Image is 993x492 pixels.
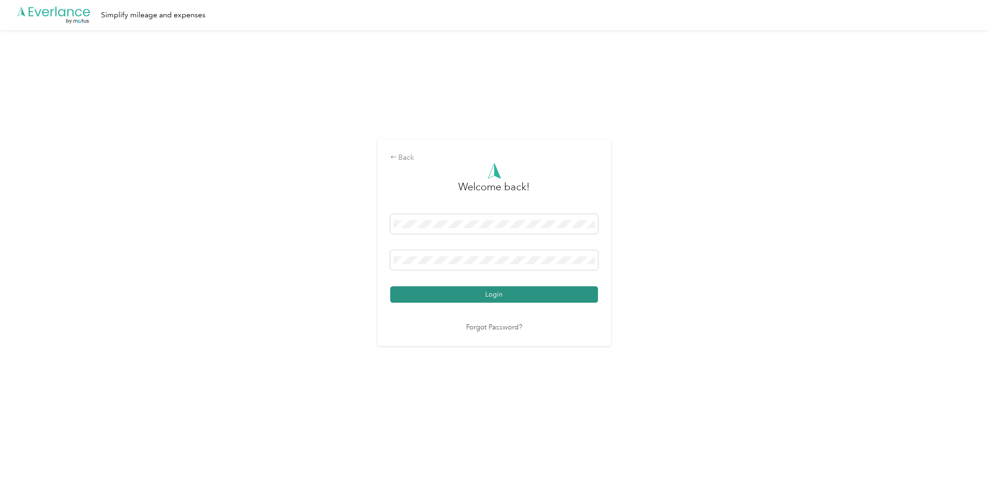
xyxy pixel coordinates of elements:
[390,152,598,164] div: Back
[101,9,205,21] div: Simplify mileage and expenses
[466,322,522,333] a: Forgot Password?
[459,179,530,204] h3: greeting
[941,440,993,492] iframe: Everlance-gr Chat Button Frame
[390,286,598,303] button: Login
